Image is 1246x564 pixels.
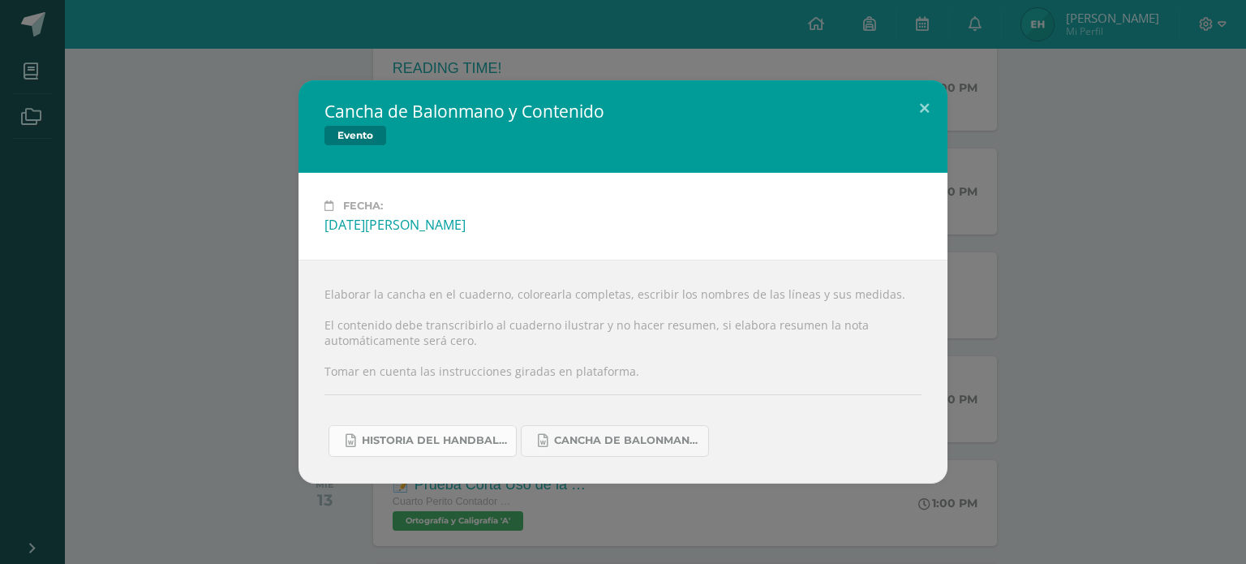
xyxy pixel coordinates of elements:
a: Cancha de Balonmano.docx [521,425,709,457]
span: Cancha de Balonmano.docx [554,434,700,447]
a: Historia del handball.docx [329,425,517,457]
button: Close (Esc) [901,80,947,136]
span: Evento [324,126,386,145]
h2: Cancha de Balonmano y Contenido [324,100,604,123]
div: [DATE][PERSON_NAME] [324,216,922,234]
span: Historia del handball.docx [362,434,508,447]
div: Elaborar la cancha en el cuaderno, colorearla completas, escribir los nombres de las líneas y sus... [299,260,947,483]
span: Fecha: [343,200,383,212]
